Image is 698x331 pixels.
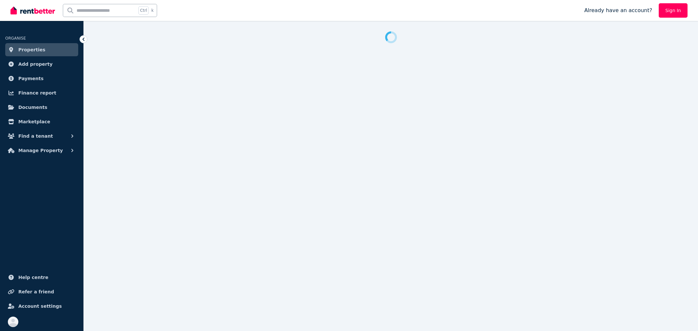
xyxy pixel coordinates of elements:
[5,271,78,284] a: Help centre
[18,89,56,97] span: Finance report
[5,101,78,114] a: Documents
[5,300,78,313] a: Account settings
[18,60,53,68] span: Add property
[5,86,78,99] a: Finance report
[18,118,50,126] span: Marketplace
[5,285,78,298] a: Refer a friend
[5,115,78,128] a: Marketplace
[5,43,78,56] a: Properties
[18,147,63,154] span: Manage Property
[18,132,53,140] span: Find a tenant
[10,6,55,15] img: RentBetter
[5,36,26,41] span: ORGANISE
[18,273,48,281] span: Help centre
[5,130,78,143] button: Find a tenant
[584,7,652,14] span: Already have an account?
[5,72,78,85] a: Payments
[18,288,54,296] span: Refer a friend
[18,46,45,54] span: Properties
[5,144,78,157] button: Manage Property
[18,75,44,82] span: Payments
[18,103,47,111] span: Documents
[138,6,149,15] span: Ctrl
[5,58,78,71] a: Add property
[659,3,688,18] a: Sign In
[151,8,153,13] span: k
[18,302,62,310] span: Account settings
